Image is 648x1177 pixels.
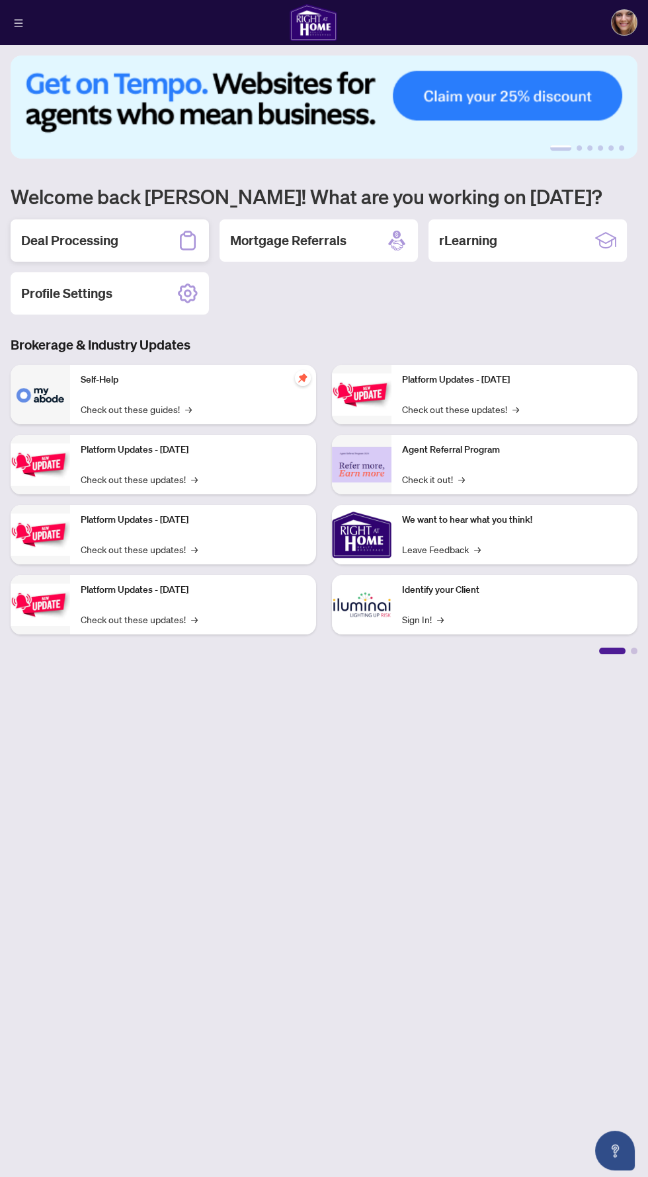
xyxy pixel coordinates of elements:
img: Platform Updates - June 23, 2025 [332,373,391,415]
button: 4 [598,145,603,151]
button: 2 [577,145,582,151]
a: Check out these updates!→ [81,612,198,626]
p: We want to hear what you think! [402,513,627,527]
span: → [458,472,465,486]
h3: Brokerage & Industry Updates [11,336,637,354]
img: We want to hear what you think! [332,505,391,564]
p: Self-Help [81,373,305,387]
p: Platform Updates - [DATE] [81,443,305,457]
span: → [185,402,192,416]
h2: Profile Settings [21,284,112,303]
a: Check out these updates!→ [402,402,519,416]
h2: Deal Processing [21,231,118,250]
span: pushpin [295,370,311,386]
a: Check out these guides!→ [81,402,192,416]
span: → [191,542,198,556]
button: 5 [608,145,614,151]
button: 6 [619,145,624,151]
img: Platform Updates - September 16, 2025 [11,443,70,485]
span: → [512,402,519,416]
p: Identify your Client [402,583,627,597]
button: 1 [550,145,571,151]
span: → [191,472,198,486]
h1: Welcome back [PERSON_NAME]! What are you working on [DATE]? [11,184,637,209]
a: Sign In!→ [402,612,444,626]
img: Identify your Client [332,575,391,634]
h2: Mortgage Referrals [230,231,346,250]
img: Platform Updates - July 21, 2025 [11,513,70,555]
p: Agent Referral Program [402,443,627,457]
p: Platform Updates - [DATE] [81,513,305,527]
img: Self-Help [11,365,70,424]
img: logo [290,4,337,41]
a: Check out these updates!→ [81,472,198,486]
a: Leave Feedback→ [402,542,481,556]
h2: rLearning [439,231,497,250]
span: → [191,612,198,626]
img: Profile Icon [612,10,637,35]
button: Open asap [595,1131,635,1170]
p: Platform Updates - [DATE] [402,373,627,387]
img: Platform Updates - July 8, 2025 [11,584,70,625]
button: 3 [587,145,592,151]
p: Platform Updates - [DATE] [81,583,305,597]
img: Slide 0 [11,56,637,159]
a: Check it out!→ [402,472,465,486]
span: → [474,542,481,556]
img: Agent Referral Program [332,447,391,483]
a: Check out these updates!→ [81,542,198,556]
span: → [437,612,444,626]
span: menu [14,19,23,28]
